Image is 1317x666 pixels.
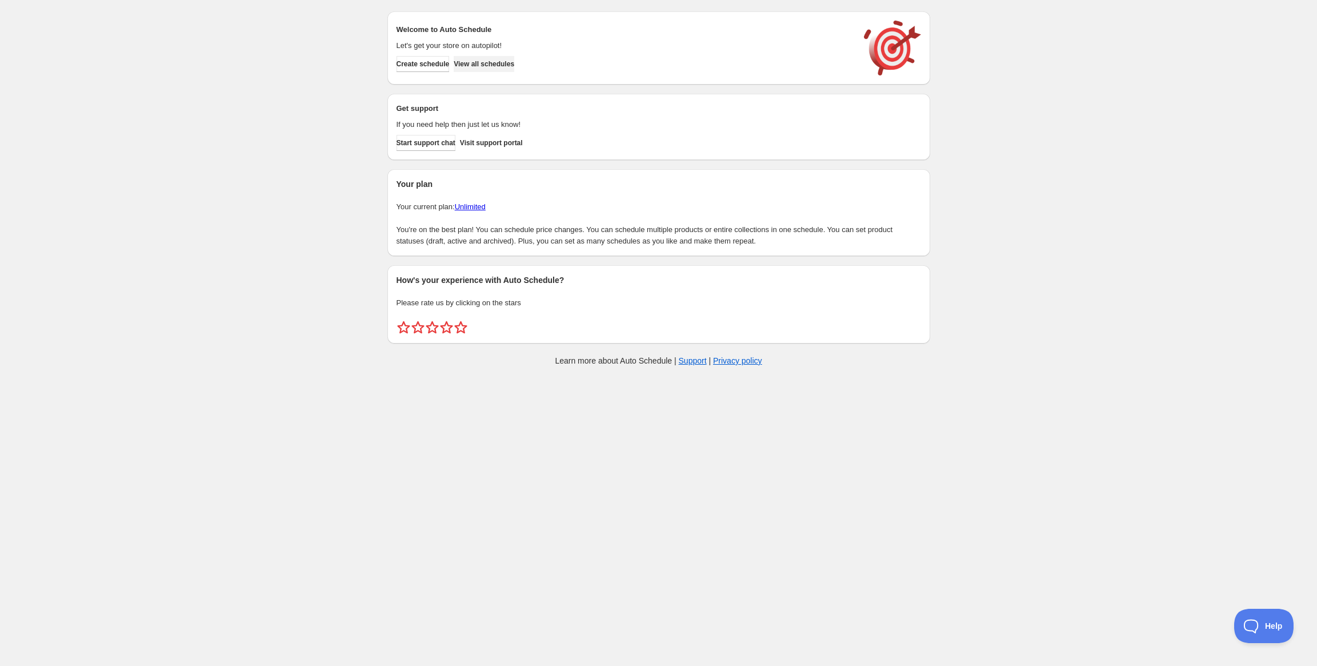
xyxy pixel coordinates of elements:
h2: Get support [397,103,852,114]
iframe: Toggle Customer Support [1234,609,1294,643]
p: Your current plan: [397,201,921,213]
p: Learn more about Auto Schedule | | [555,355,762,366]
p: Let's get your store on autopilot! [397,40,852,51]
h2: Your plan [397,178,921,190]
p: If you need help then just let us know! [397,119,852,130]
p: Please rate us by clicking on the stars [397,297,921,309]
button: View all schedules [454,56,514,72]
a: Support [679,356,707,365]
span: View all schedules [454,59,514,69]
a: Privacy policy [713,356,762,365]
h2: How's your experience with Auto Schedule? [397,274,921,286]
a: Start support chat [397,135,455,151]
a: Visit support portal [460,135,523,151]
span: Visit support portal [460,138,523,147]
span: Start support chat [397,138,455,147]
h2: Welcome to Auto Schedule [397,24,852,35]
span: Create schedule [397,59,450,69]
a: Unlimited [455,202,486,211]
button: Create schedule [397,56,450,72]
p: You're on the best plan! You can schedule price changes. You can schedule multiple products or en... [397,224,921,247]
